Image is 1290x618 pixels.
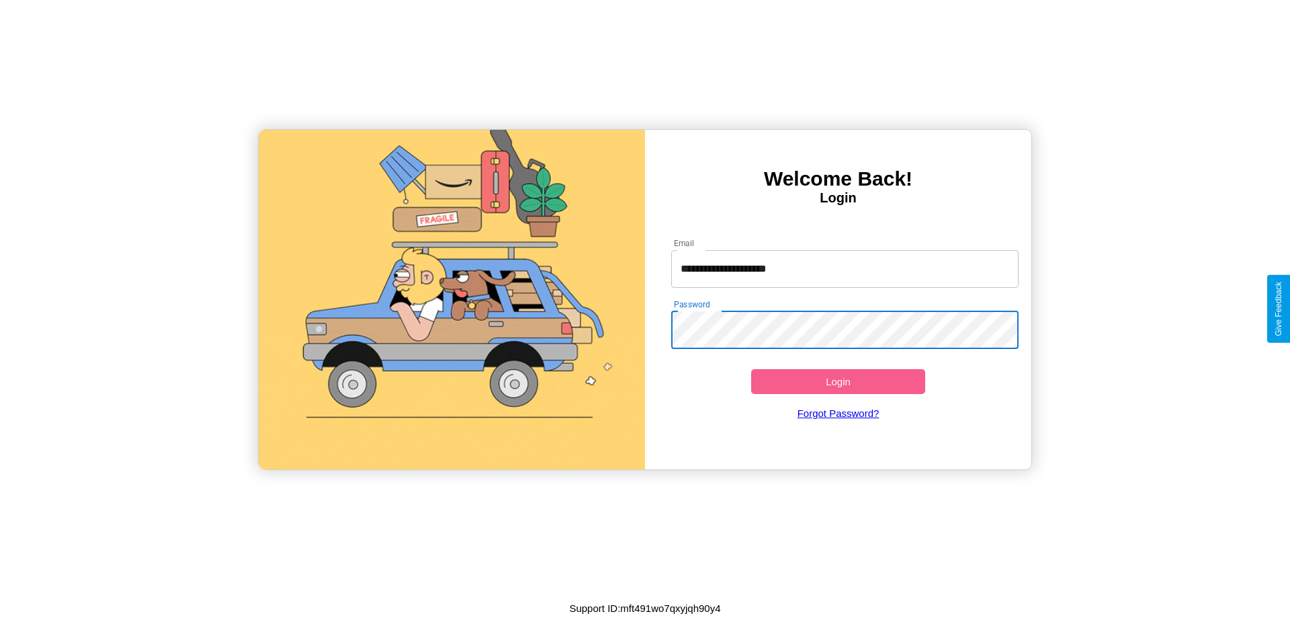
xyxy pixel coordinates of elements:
[674,237,695,249] label: Email
[259,130,645,469] img: gif
[1274,282,1283,336] div: Give Feedback
[645,190,1031,206] h4: Login
[569,599,720,617] p: Support ID: mft491wo7qxyjqh90y4
[664,394,1013,432] a: Forgot Password?
[674,299,709,310] label: Password
[751,369,925,394] button: Login
[645,167,1031,190] h3: Welcome Back!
